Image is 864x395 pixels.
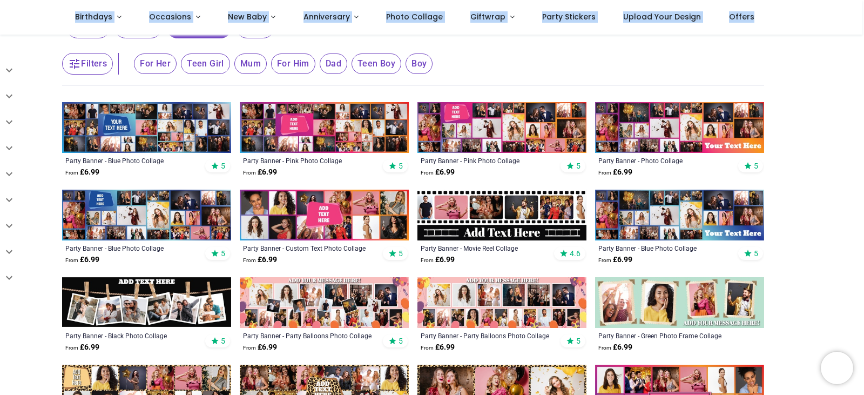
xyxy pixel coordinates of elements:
a: Party Banner - Black Photo Collage [65,331,195,340]
span: 5 [399,336,403,346]
span: Giftwrap [470,11,505,22]
strong: £ 6.99 [598,255,632,265]
span: From [421,170,434,176]
strong: £ 6.99 [421,342,455,353]
span: Party Stickers [542,11,596,22]
span: From [243,170,256,176]
span: 5 [221,249,225,258]
span: From [243,345,256,351]
span: Teen Boy [352,53,401,74]
strong: £ 6.99 [65,167,99,178]
span: Teen Girl [181,53,230,74]
a: Party Banner - Blue Photo Collage [598,244,728,252]
span: 5 [576,161,580,171]
span: New Baby [228,11,267,22]
span: From [243,257,256,263]
a: Party Banner - Pink Photo Collage [421,156,551,165]
a: Party Banner - Movie Reel Collage [421,244,551,252]
img: Personalised Party Banner - Photo Collage - 23 Photo Upload [595,102,764,153]
span: Offers [729,11,754,22]
strong: £ 6.99 [243,255,277,265]
strong: £ 6.99 [243,342,277,353]
span: From [598,170,611,176]
strong: £ 6.99 [598,167,632,178]
strong: £ 6.99 [598,342,632,353]
span: Upload Your Design [623,11,701,22]
img: Personalised Party Banner - Green Photo Frame Collage - 4 Photo Upload [595,277,764,328]
span: 5 [221,161,225,171]
span: For Her [134,53,177,74]
img: Personalised Party Banner - Blue Photo Collage - 23 Photo upload [595,190,764,240]
span: 5 [399,161,403,171]
span: From [65,257,78,263]
span: From [598,345,611,351]
a: Party Banner - Blue Photo Collage [65,156,195,165]
img: Personalised Party Banner - Custom Text Photo Collage - 12 Photo Upload [240,190,409,240]
span: Anniversary [303,11,350,22]
span: From [421,257,434,263]
span: Boy [406,53,433,74]
span: Photo Collage [386,11,443,22]
img: Personalised Party Banner - Pink Photo Collage - Custom Text & 25 Photo Upload [417,102,586,153]
a: Party Banner - Photo Collage [598,156,728,165]
strong: £ 6.99 [421,255,455,265]
img: Personalised Party Banner - Movie Reel Collage - 6 Photo Upload [417,190,586,240]
strong: £ 6.99 [243,167,277,178]
a: Party Banner - Green Photo Frame Collage [598,331,728,340]
span: 5 [576,336,580,346]
span: 5 [754,161,758,171]
span: Occasions [149,11,191,22]
iframe: Brevo live chat [821,352,853,384]
span: 5 [754,249,758,258]
img: Personalised Party Banner - Blue Photo Collage - Custom Text & 30 Photo Upload [62,102,231,153]
span: From [65,170,78,176]
span: 4.6 [570,249,580,258]
a: Party Banner - Blue Photo Collage [65,244,195,252]
strong: £ 6.99 [65,255,99,265]
span: For Him [271,53,315,74]
span: Mum [234,53,267,74]
span: From [598,257,611,263]
a: Party Banner - Party Balloons Photo Collage [243,331,373,340]
a: Party Banner - Pink Photo Collage [243,156,373,165]
img: Personalised Party Banner - Party Balloons Photo Collage - 22 Photo Upload [240,277,409,328]
img: Personalised Party Banner - Black Photo Collage - 6 Photo Upload [62,277,231,328]
span: From [65,345,78,351]
a: Party Banner - Custom Text Photo Collage [243,244,373,252]
button: Filters [62,53,113,75]
span: Dad [320,53,347,74]
a: Party Banner - Party Balloons Photo Collage [421,331,551,340]
img: Personalised Party Banner - Pink Photo Collage - Add Text & 30 Photo Upload [240,102,409,153]
img: Personalised Party Banner - Party Balloons Photo Collage - 17 Photo Upload [417,277,586,328]
strong: £ 6.99 [421,167,455,178]
img: Personalised Party Banner - Blue Photo Collage - Custom Text & 25 Photo upload [62,190,231,240]
span: Birthdays [75,11,112,22]
span: 5 [221,336,225,346]
strong: £ 6.99 [65,342,99,353]
span: From [421,345,434,351]
span: 5 [399,249,403,258]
